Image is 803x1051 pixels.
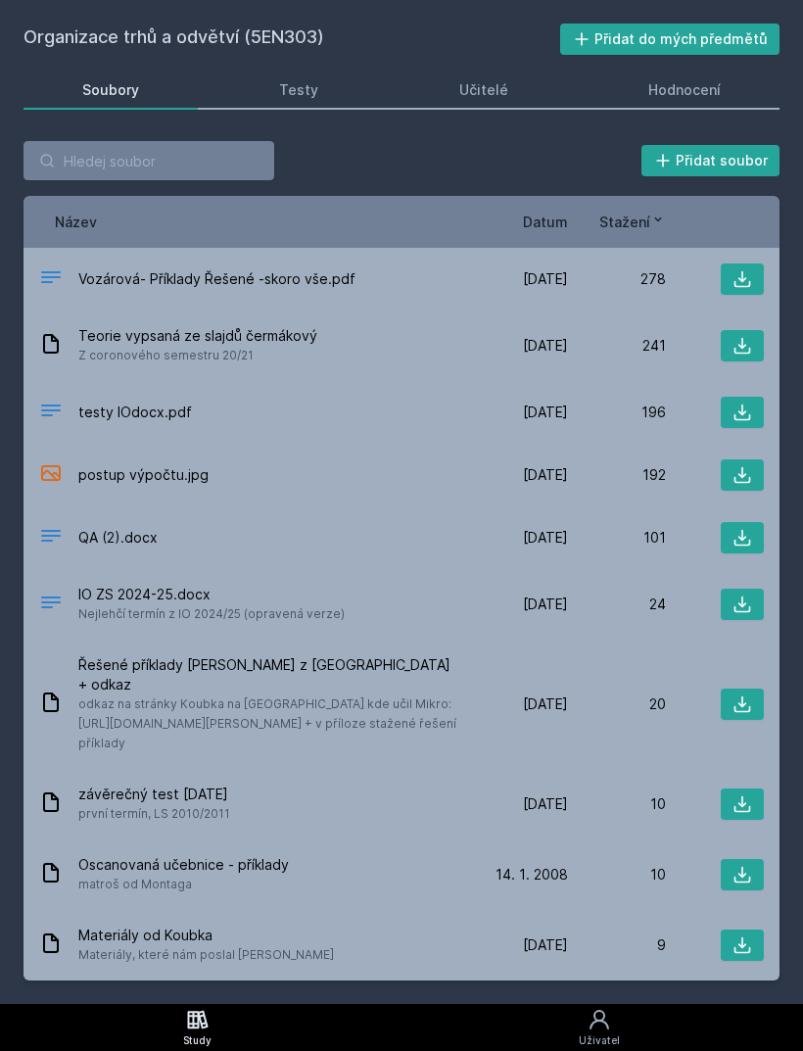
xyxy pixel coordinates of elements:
[523,269,568,289] span: [DATE]
[523,336,568,356] span: [DATE]
[523,465,568,485] span: [DATE]
[523,595,568,614] span: [DATE]
[523,694,568,714] span: [DATE]
[599,212,650,232] span: Stažení
[568,865,666,884] div: 10
[459,80,508,100] div: Učitelé
[78,655,462,694] span: Řešené příklady [PERSON_NAME] z [GEOGRAPHIC_DATA] + odkaz
[568,403,666,422] div: 196
[78,694,462,753] span: odkaz na stránky Koubka na [GEOGRAPHIC_DATA] kde učil Mikro: [URL][DOMAIN_NAME][PERSON_NAME] + v ...
[568,528,666,548] div: 101
[24,71,198,110] a: Soubory
[78,465,209,485] span: postup výpočtu.jpg
[78,604,345,624] span: Nejlehčí termín z IO 2024/25 (opravená verze)
[78,528,158,548] span: QA (2).docx
[183,1033,212,1048] div: Study
[39,524,63,552] div: DOCX
[39,591,63,619] div: DOCX
[568,336,666,356] div: 241
[523,528,568,548] span: [DATE]
[560,24,780,55] button: Přidat do mých předmětů
[55,212,97,232] button: Název
[568,794,666,814] div: 10
[523,403,568,422] span: [DATE]
[78,269,355,289] span: Vozárová- Příklady Řešené -skoro vše.pdf
[24,141,274,180] input: Hledej soubor
[568,269,666,289] div: 278
[648,80,721,100] div: Hodnocení
[523,794,568,814] span: [DATE]
[590,71,780,110] a: Hodnocení
[78,945,334,965] span: Materiály, které nám poslal [PERSON_NAME]
[279,80,318,100] div: Testy
[523,935,568,955] span: [DATE]
[599,212,666,232] button: Stažení
[78,326,317,346] span: Teorie vypsaná ze slajdů čermákový
[568,465,666,485] div: 192
[39,461,63,490] div: JPG
[78,926,334,945] span: Materiály od Koubka
[568,595,666,614] div: 24
[82,80,139,100] div: Soubory
[568,694,666,714] div: 20
[78,585,345,604] span: IO ZS 2024-25.docx
[78,346,317,365] span: Z coronového semestru 20/21
[78,403,192,422] span: testy IOdocx.pdf
[24,24,560,55] h2: Organizace trhů a odvětví (5EN303)
[568,935,666,955] div: 9
[641,145,780,176] button: Přidat soubor
[523,212,568,232] button: Datum
[39,399,63,427] div: PDF
[401,71,567,110] a: Učitelé
[78,785,230,804] span: závěrečný test [DATE]
[221,71,378,110] a: Testy
[39,265,63,294] div: PDF
[78,855,289,875] span: Oscanovaná učebnice - příklady
[579,1033,620,1048] div: Uživatel
[496,865,568,884] span: 14. 1. 2008
[78,875,289,894] span: matroš od Montaga
[78,804,230,824] span: první termín, LS 2010/2011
